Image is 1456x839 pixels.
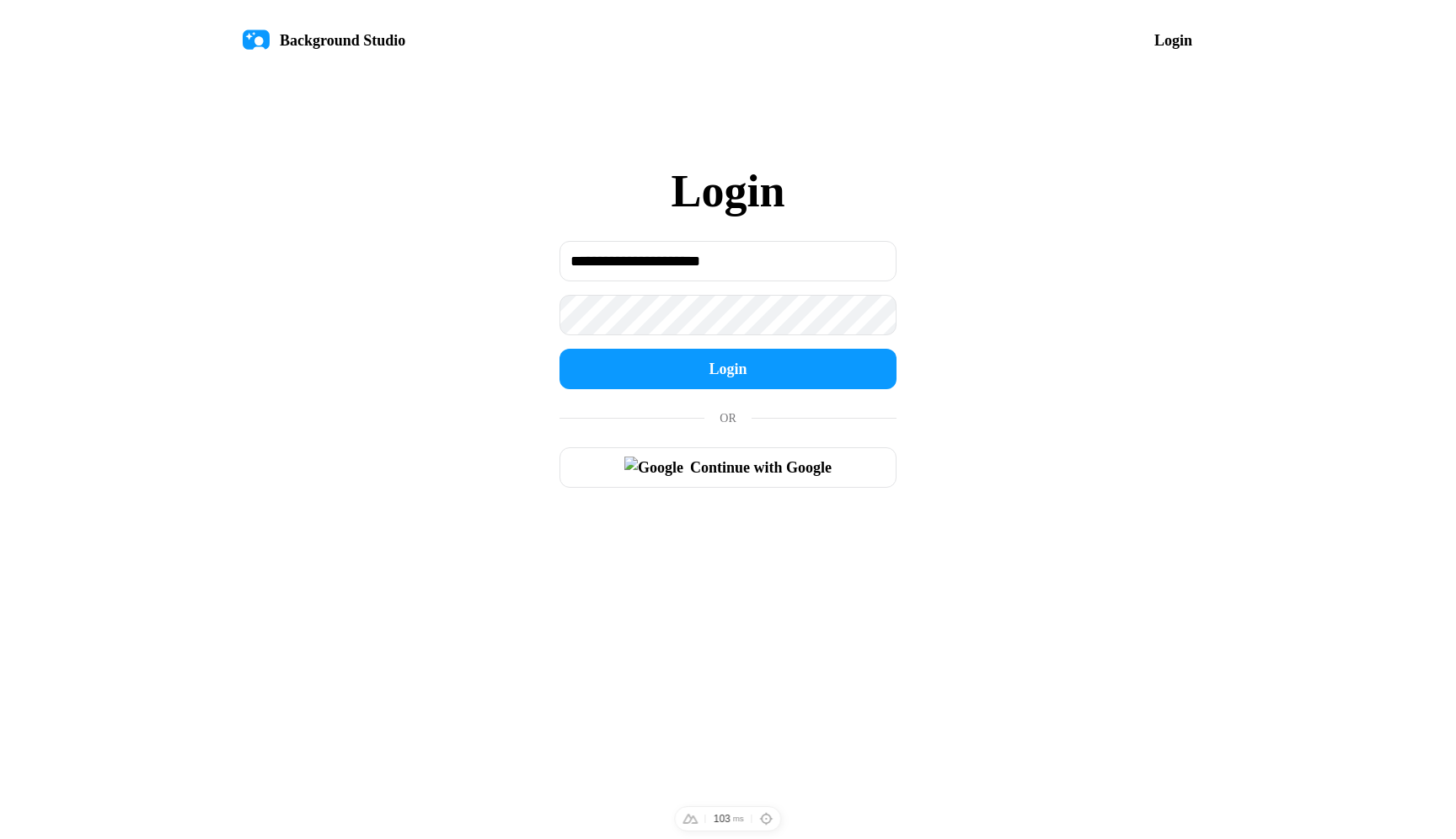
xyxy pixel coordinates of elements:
button: Login [1133,20,1213,61]
a: Background Studio [243,27,405,54]
span: Login [1154,29,1192,52]
h2: Login [671,168,784,214]
img: logo [243,27,270,54]
button: GoogleContinue with Google [559,447,897,488]
span: Background Studio [280,29,405,52]
span: Login [709,358,747,381]
span: Continue with Google [624,457,832,479]
img: Google [624,457,683,479]
span: OR [720,409,736,427]
button: Login [559,349,897,389]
